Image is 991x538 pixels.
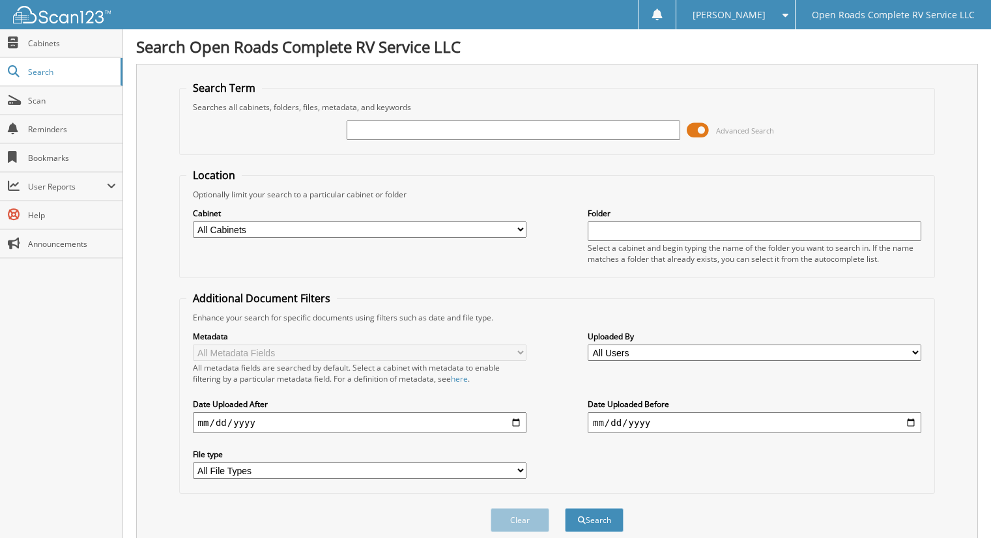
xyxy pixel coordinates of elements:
[186,102,928,113] div: Searches all cabinets, folders, files, metadata, and keywords
[491,508,549,532] button: Clear
[28,238,116,249] span: Announcements
[193,449,526,460] label: File type
[28,124,116,135] span: Reminders
[186,291,337,305] legend: Additional Document Filters
[186,312,928,323] div: Enhance your search for specific documents using filters such as date and file type.
[451,373,468,384] a: here
[193,399,526,410] label: Date Uploaded After
[588,399,921,410] label: Date Uploaded Before
[28,66,114,78] span: Search
[186,81,262,95] legend: Search Term
[13,6,111,23] img: scan123-logo-white.svg
[588,412,921,433] input: end
[193,208,526,219] label: Cabinet
[28,95,116,106] span: Scan
[812,11,975,19] span: Open Roads Complete RV Service LLC
[716,126,774,135] span: Advanced Search
[588,331,921,342] label: Uploaded By
[186,189,928,200] div: Optionally limit your search to a particular cabinet or folder
[588,208,921,219] label: Folder
[28,181,107,192] span: User Reports
[565,508,624,532] button: Search
[186,168,242,182] legend: Location
[28,38,116,49] span: Cabinets
[193,331,526,342] label: Metadata
[693,11,766,19] span: [PERSON_NAME]
[28,210,116,221] span: Help
[193,412,526,433] input: start
[588,242,921,264] div: Select a cabinet and begin typing the name of the folder you want to search in. If the name match...
[136,36,978,57] h1: Search Open Roads Complete RV Service LLC
[28,152,116,163] span: Bookmarks
[193,362,526,384] div: All metadata fields are searched by default. Select a cabinet with metadata to enable filtering b...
